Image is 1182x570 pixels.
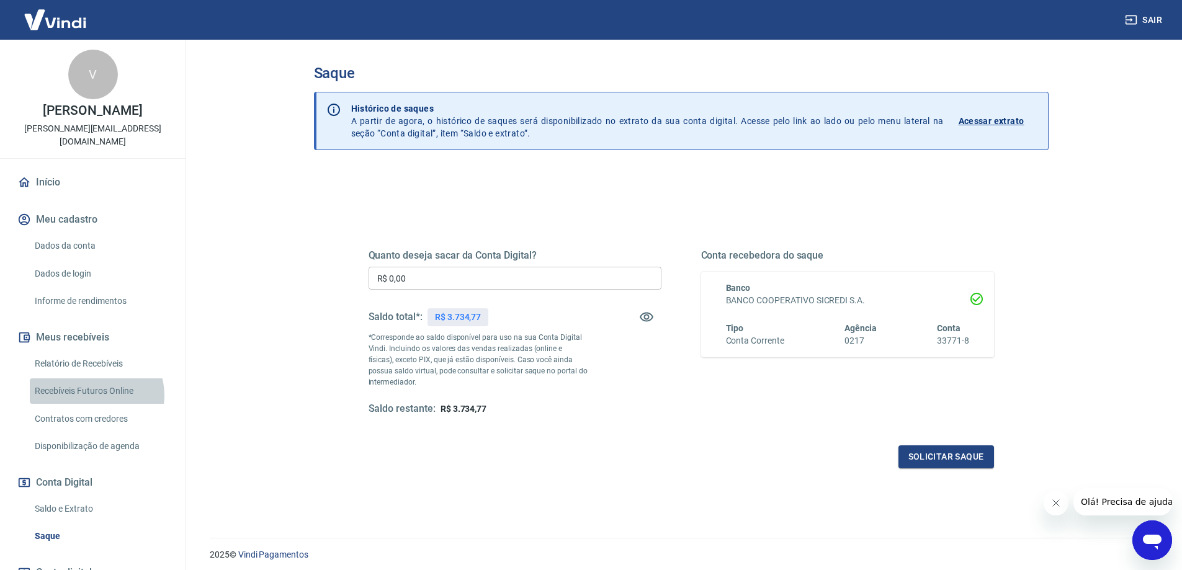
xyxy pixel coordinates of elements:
[441,404,486,414] span: R$ 3.734,77
[937,323,960,333] span: Conta
[898,445,994,468] button: Solicitar saque
[43,104,142,117] p: [PERSON_NAME]
[15,324,171,351] button: Meus recebíveis
[210,548,1152,561] p: 2025 ©
[238,550,308,559] a: Vindi Pagamentos
[369,403,436,416] h5: Saldo restante:
[30,406,171,432] a: Contratos com credores
[68,50,118,99] div: V
[7,9,104,19] span: Olá! Precisa de ajuda?
[844,334,877,347] h6: 0217
[314,65,1049,82] h3: Saque
[435,311,481,324] p: R$ 3.734,77
[959,102,1038,140] a: Acessar extrato
[959,115,1024,127] p: Acessar extrato
[15,169,171,196] a: Início
[30,233,171,259] a: Dados da conta
[30,351,171,376] a: Relatório de Recebíveis
[726,334,784,347] h6: Conta Corrente
[369,311,423,323] h5: Saldo total*:
[1122,9,1167,32] button: Sair
[844,323,877,333] span: Agência
[726,283,751,293] span: Banco
[30,496,171,522] a: Saldo e Extrato
[10,122,176,148] p: [PERSON_NAME][EMAIL_ADDRESS][DOMAIN_NAME]
[30,434,171,459] a: Disponibilização de agenda
[15,1,96,38] img: Vindi
[30,523,171,549] a: Saque
[15,469,171,496] button: Conta Digital
[30,261,171,287] a: Dados de login
[369,332,588,388] p: *Corresponde ao saldo disponível para uso na sua Conta Digital Vindi. Incluindo os valores das ve...
[30,378,171,404] a: Recebíveis Futuros Online
[1132,520,1172,560] iframe: Botão para abrir a janela de mensagens
[351,102,944,115] p: Histórico de saques
[1044,491,1068,515] iframe: Fechar mensagem
[937,334,969,347] h6: 33771-8
[15,206,171,233] button: Meu cadastro
[30,288,171,314] a: Informe de rendimentos
[726,294,969,307] h6: BANCO COOPERATIVO SICREDI S.A.
[726,323,744,333] span: Tipo
[351,102,944,140] p: A partir de agora, o histórico de saques será disponibilizado no extrato da sua conta digital. Ac...
[1073,488,1172,515] iframe: Mensagem da empresa
[701,249,994,262] h5: Conta recebedora do saque
[369,249,661,262] h5: Quanto deseja sacar da Conta Digital?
